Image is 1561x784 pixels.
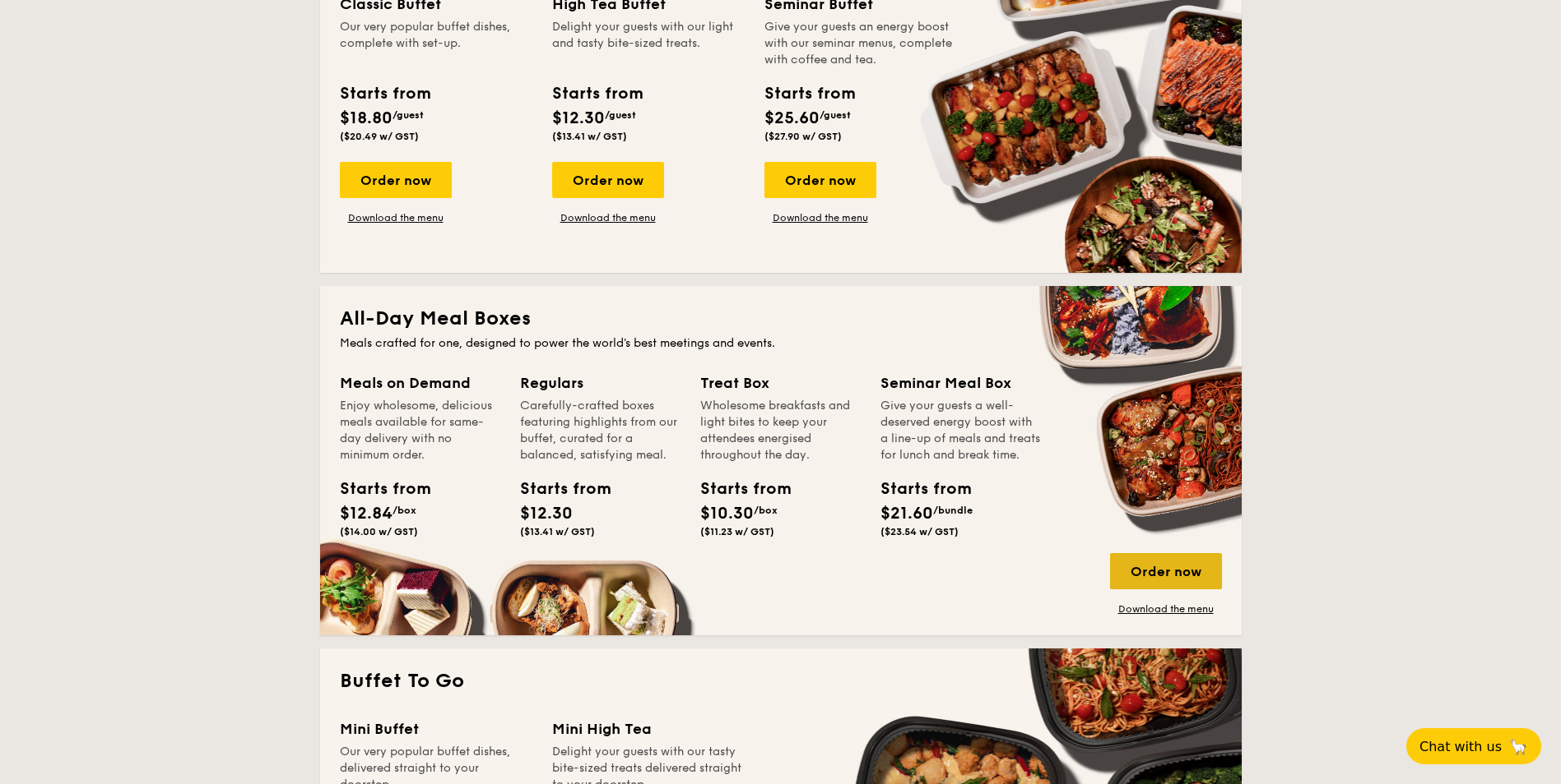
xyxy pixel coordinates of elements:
[700,526,774,537] span: ($11.23 w/ GST)
[552,19,745,68] div: Delight your guests with our light and tasty bite-sized treats.
[552,211,664,224] a: Download the menu
[520,504,573,523] span: $12.30
[552,131,627,142] span: ($13.41 w/ GST)
[340,504,393,523] span: $12.84
[340,162,452,198] div: Order now
[880,477,955,501] div: Starts from
[764,108,820,128] span: $25.60
[1406,728,1541,764] button: Chat with us🦙
[764,19,957,68] div: Give your guests an energy boost with our seminar menus, complete with coffee and tea.
[764,131,842,142] span: ($27.90 w/ GST)
[393,505,416,516] span: /box
[820,109,851,121] span: /guest
[520,477,594,501] div: Starts from
[520,398,681,463] div: Carefully-crafted boxes featuring highlights from our buffet, curated for a balanced, satisfying ...
[340,526,418,537] span: ($14.00 w/ GST)
[700,398,861,463] div: Wholesome breakfasts and light bites to keep your attendees energised throughout the day.
[340,371,500,394] div: Meals on Demand
[340,717,532,740] div: Mini Buffet
[764,81,854,106] div: Starts from
[340,19,532,68] div: Our very popular buffet dishes, complete with set-up.
[340,108,393,128] span: $18.80
[520,371,681,394] div: Regulars
[764,211,876,224] a: Download the menu
[1110,553,1222,589] div: Order now
[552,162,664,198] div: Order now
[340,335,1222,352] div: Meals crafted for one, designed to power the world's best meetings and events.
[552,108,605,128] span: $12.30
[552,717,745,740] div: Mini High Tea
[754,505,778,516] span: /box
[340,398,500,463] div: Enjoy wholesome, delicious meals available for same-day delivery with no minimum order.
[520,526,595,537] span: ($13.41 w/ GST)
[393,109,424,121] span: /guest
[340,81,430,106] div: Starts from
[340,477,414,501] div: Starts from
[1419,739,1502,754] span: Chat with us
[340,131,419,142] span: ($20.49 w/ GST)
[880,526,959,537] span: ($23.54 w/ GST)
[700,371,861,394] div: Treat Box
[1110,602,1222,616] a: Download the menu
[1508,737,1528,756] span: 🦙
[340,668,1222,694] h2: Buffet To Go
[700,477,774,501] div: Starts from
[552,81,642,106] div: Starts from
[880,398,1041,463] div: Give your guests a well-deserved energy boost with a line-up of meals and treats for lunch and br...
[700,504,754,523] span: $10.30
[880,504,933,523] span: $21.60
[605,109,636,121] span: /guest
[764,162,876,198] div: Order now
[933,505,973,516] span: /bundle
[340,211,452,224] a: Download the menu
[340,306,1222,332] h2: All-Day Meal Boxes
[880,371,1041,394] div: Seminar Meal Box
